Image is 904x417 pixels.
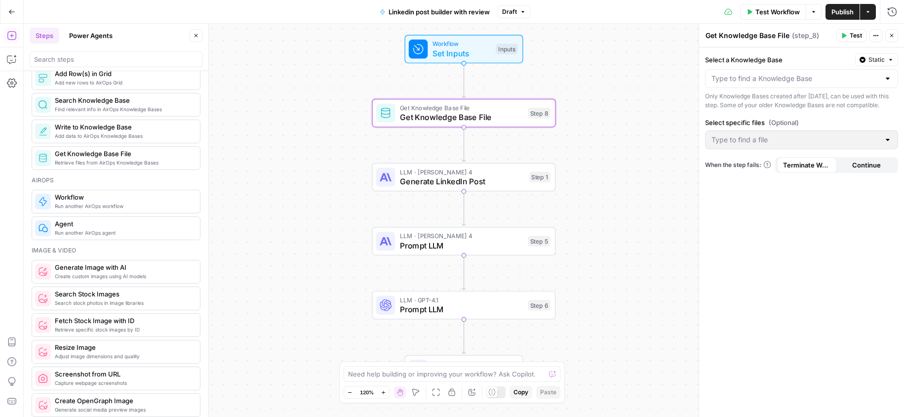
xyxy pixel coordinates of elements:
div: Step 1 [529,172,550,183]
label: Select a Knowledge Base [705,55,851,65]
div: LLM · GPT-4.1Prompt LLMStep 6 [372,291,556,320]
img: pyizt6wx4h99f5rkgufsmugliyey [38,400,48,410]
div: Airops [32,176,200,185]
div: Step 8 [528,108,550,119]
span: Set Inputs [432,47,491,59]
button: Steps [30,28,59,43]
span: Get Knowledge Base File [400,111,523,123]
div: Step 5 [528,236,550,247]
textarea: Get Knowledge Base File [706,31,789,41]
span: Terminate Workflow [783,160,831,170]
span: Workflow [55,192,192,202]
span: Add Row(s) in Grid [55,69,192,79]
button: Copy [510,386,532,399]
button: Linkedin post builder with review [374,4,496,20]
div: Image & video [32,246,200,255]
div: Step 6 [528,300,550,311]
span: Continue [852,160,881,170]
button: Static [855,53,898,66]
button: Continue [837,157,897,173]
span: Copy [513,388,528,397]
input: Search steps [34,54,198,64]
span: Add data to AirOps Knowledge Bases [55,132,192,140]
span: Prompt LLM [400,303,523,315]
span: End [432,359,513,369]
span: Test [850,31,862,40]
span: ( step_8 ) [792,31,819,41]
span: Static [868,55,885,64]
button: Test [836,29,866,42]
span: Add new rows to AirOps Grid [55,79,192,86]
button: Publish [825,4,860,20]
button: Power Agents [63,28,118,43]
span: Find relevant info in AirOps Knowledge Bases [55,105,192,113]
span: (Optional) [769,118,799,127]
span: Resize Image [55,342,192,352]
span: Generate social media preview images [55,406,192,414]
span: Capture webpage screenshots [55,379,192,387]
span: Search Knowledge Base [55,95,192,105]
span: Generate Image with AI [55,262,192,272]
span: Retrieve files from AirOps Knowledge Bases [55,159,192,167]
a: When the step fails: [705,161,771,169]
input: Type to find a file [711,135,880,145]
g: Edge from step_6 to end [462,320,466,354]
span: Get Knowledge Base File [55,149,192,159]
span: Run another AirOps agent [55,229,192,237]
span: LLM · [PERSON_NAME] 4 [400,167,524,176]
button: Paste [536,386,560,399]
span: LLM · [PERSON_NAME] 4 [400,231,523,241]
span: Fetch Stock Image with ID [55,316,192,326]
div: WorkflowSet InputsInputs [372,35,556,64]
span: Test Workflow [755,7,800,17]
span: Linkedin post builder with review [389,7,490,17]
span: 120% [360,388,374,396]
div: EndOutput [372,355,556,384]
span: Write to Knowledge Base [55,122,192,132]
input: Type to find a Knowledge Base [711,74,880,83]
span: Get Knowledge Base File [400,103,523,113]
span: Create OpenGraph Image [55,396,192,406]
span: Workflow [432,39,491,48]
button: Draft [498,5,530,18]
div: LLM · [PERSON_NAME] 4Prompt LLMStep 5 [372,227,556,255]
div: Only Knowledge Bases created after [DATE], can be used with this step. Some of your older Knowled... [705,92,898,110]
g: Edge from step_8 to step_1 [462,127,466,162]
span: Paste [540,388,556,397]
button: Test Workflow [740,4,806,20]
span: Adjust image dimensions and quality [55,352,192,360]
span: Prompt LLM [400,240,523,251]
span: Search Stock Images [55,289,192,299]
label: Select specific files [705,118,898,127]
g: Edge from step_1 to step_5 [462,191,466,226]
div: Get Knowledge Base FileGet Knowledge Base FileStep 8 [372,99,556,127]
span: Agent [55,219,192,229]
div: Inputs [496,44,517,55]
span: Retrieve specific stock images by ID [55,326,192,334]
span: Publish [831,7,854,17]
span: Search stock photos in image libraries [55,299,192,307]
g: Edge from start to step_8 [462,63,466,98]
g: Edge from step_5 to step_6 [462,255,466,290]
span: Generate LinkedIn Post [400,175,524,187]
div: LLM · [PERSON_NAME] 4Generate LinkedIn PostStep 1 [372,163,556,192]
span: Screenshot from URL [55,369,192,379]
span: Run another AirOps workflow [55,202,192,210]
span: Draft [502,7,517,16]
span: LLM · GPT-4.1 [400,295,523,304]
span: Create custom images using AI models [55,272,192,280]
